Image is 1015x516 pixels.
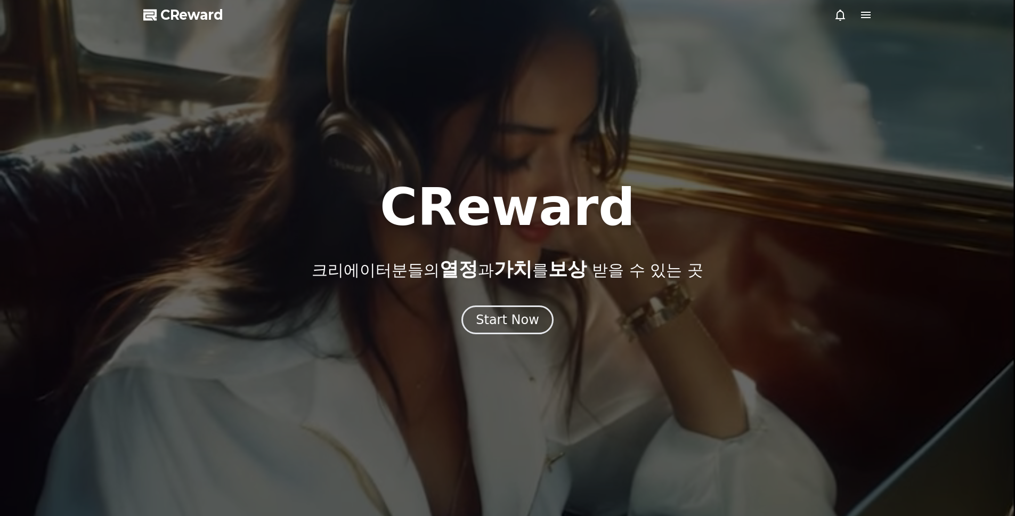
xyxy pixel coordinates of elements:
[548,258,587,280] span: 보상
[461,316,554,326] a: Start Now
[476,311,539,328] div: Start Now
[312,259,703,280] p: 크리에이터분들의 과 를 받을 수 있는 곳
[440,258,478,280] span: 열정
[494,258,532,280] span: 가치
[461,305,554,334] button: Start Now
[160,6,223,23] span: CReward
[380,182,635,233] h1: CReward
[143,6,223,23] a: CReward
